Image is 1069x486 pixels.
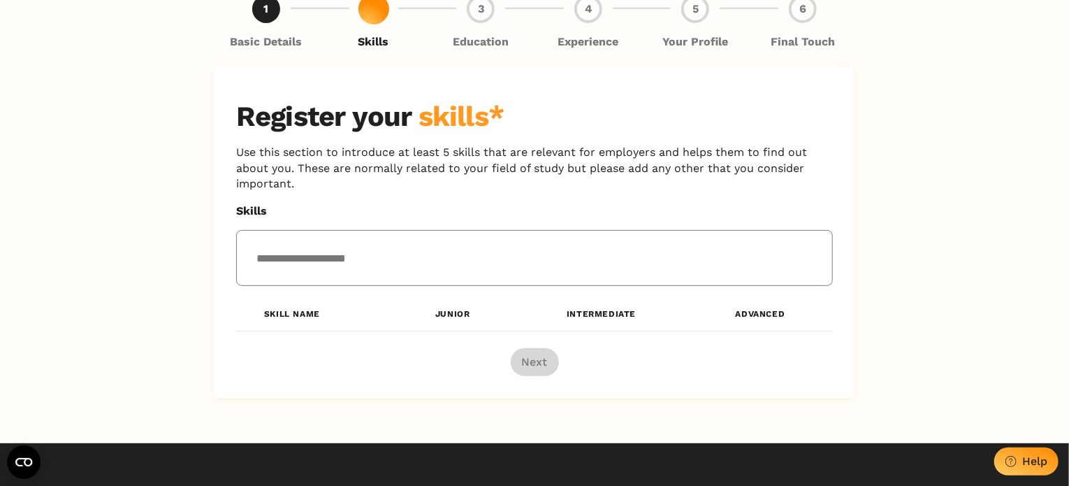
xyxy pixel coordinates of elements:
[662,34,728,50] p: Your Profile
[236,203,833,219] p: Skills
[558,34,618,50] p: Experience
[236,100,833,134] h2: Register your
[236,145,833,192] p: Use this section to introduce at least 5 skills that are relevant for employers and helps them to...
[1022,455,1047,468] div: Help
[419,100,504,133] span: skills*
[7,445,41,479] button: Open CMP widget
[236,297,391,331] th: Skill name
[688,297,833,331] th: Advanced
[994,448,1059,476] button: Help
[453,34,509,50] p: Education
[231,34,303,50] p: Basic Details
[771,34,835,50] p: Final Touch
[515,297,688,331] th: Intermediate
[358,34,389,50] p: Skills
[391,297,516,331] th: Junior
